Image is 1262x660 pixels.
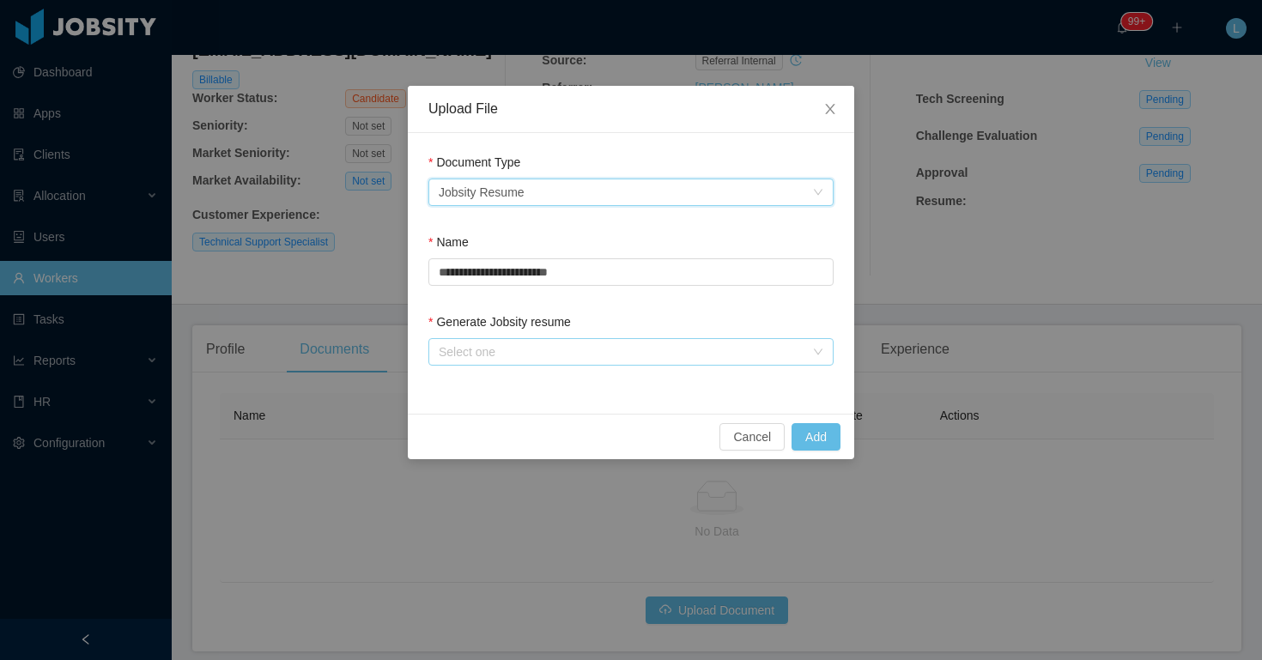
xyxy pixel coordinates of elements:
[813,347,823,359] i: icon: down
[439,343,804,360] div: Select one
[428,100,834,118] div: Upload File
[823,102,837,116] i: icon: close
[428,155,520,169] label: Document Type
[719,423,785,451] button: Cancel
[806,86,854,134] button: Close
[428,258,834,286] input: Name
[813,187,823,199] i: icon: down
[439,179,525,205] div: Jobsity Resume
[792,423,840,451] button: Add
[428,315,571,329] label: Generate Jobsity resume
[428,235,469,249] label: Name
